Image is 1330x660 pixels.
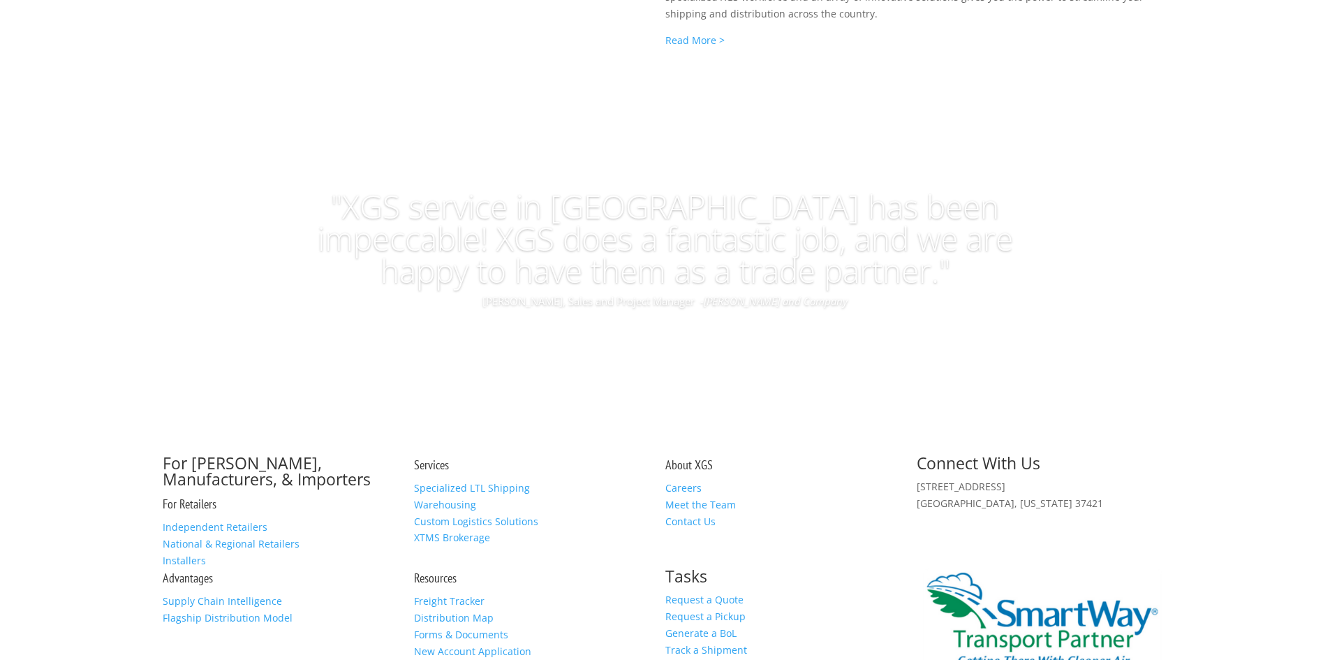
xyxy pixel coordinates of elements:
[665,515,716,528] a: Contact Us
[917,478,1168,512] p: [STREET_ADDRESS] [GEOGRAPHIC_DATA], [US_STATE] 37421
[665,34,725,47] a: Read More >
[414,457,449,473] a: Services
[414,594,485,608] a: Freight Tracker
[665,481,702,494] a: Careers
[482,294,848,308] span: [PERSON_NAME], Sales and Project Manager -
[414,498,476,511] a: Warehousing
[163,537,300,550] a: National & Regional Retailers
[163,452,371,490] a: For [PERSON_NAME], Manufacturers, & Importers
[665,626,737,640] a: Generate a BoL
[414,628,508,641] a: Forms & Documents
[917,455,1168,478] h2: Connect With Us
[414,570,457,586] a: Resources
[293,190,1036,293] h2: "XGS service in [GEOGRAPHIC_DATA] has been impeccable! XGS does a fantastic job, and we are happy...
[414,611,494,624] a: Distribution Map
[163,570,213,586] a: Advantages
[414,645,531,658] a: New Account Application
[665,610,746,623] a: Request a Pickup
[163,594,282,608] a: Supply Chain Intelligence
[163,520,267,534] a: Independent Retailers
[665,643,747,657] a: Track a Shipment
[163,611,293,624] a: Flagship Distribution Model
[163,554,206,567] a: Installers
[414,515,538,528] a: Custom Logistics Solutions
[665,593,744,606] a: Request a Quote
[414,481,530,494] a: Specialized LTL Shipping
[665,498,736,511] a: Meet the Team
[665,569,917,592] h2: Tasks
[704,294,848,308] em: [PERSON_NAME] and Company
[414,531,490,544] a: XTMS Brokerage
[917,512,930,525] img: group-6
[665,457,713,473] a: About XGS
[163,496,216,512] a: For Retailers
